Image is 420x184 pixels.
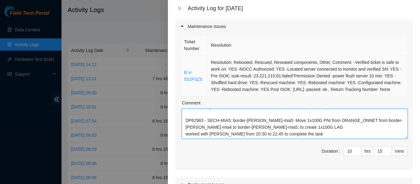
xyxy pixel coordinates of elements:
[322,148,340,155] div: Duration :
[391,146,408,156] div: mins
[361,146,374,156] div: hrs
[182,100,200,106] label: Comment
[175,19,413,33] div: Maintenance Issues
[208,56,408,96] td: Resolution: Rebooted, Rescued, Reseated components, Other, Comment: -Verified ticket is safe to w...
[180,25,184,28] span: caret-right
[184,70,202,82] a: B-V-5S2P3ZS
[177,6,182,11] span: close
[188,5,413,12] div: Activity Log for [DATE]
[208,35,408,56] th: Resolution
[175,6,184,11] button: Close
[182,109,408,139] textarea: Comment
[180,35,208,56] th: Ticket Number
